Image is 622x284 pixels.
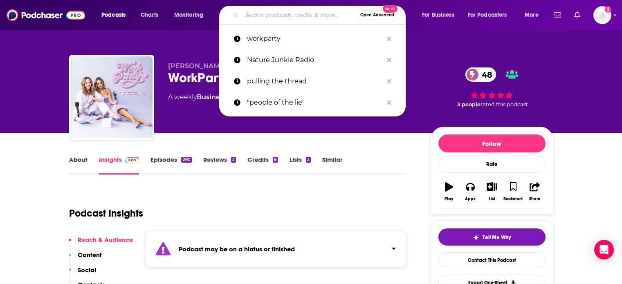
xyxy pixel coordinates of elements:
[247,71,383,92] p: pulling the thread
[306,157,311,163] div: 2
[69,207,143,219] h1: Podcast Insights
[174,9,203,21] span: Monitoring
[135,9,163,22] a: Charts
[7,7,85,23] img: Podchaser - Follow, Share and Rate Podcasts
[438,177,460,206] button: Play
[231,157,236,163] div: 2
[460,177,481,206] button: Apps
[489,197,495,201] div: List
[571,8,584,22] a: Show notifications dropdown
[524,177,545,206] button: Share
[78,266,96,274] p: Social
[529,197,540,201] div: Share
[503,197,523,201] div: Bookmark
[197,93,227,101] a: Business
[438,156,546,172] div: Rate
[69,266,96,281] button: Social
[383,5,397,13] span: New
[242,9,357,22] input: Search podcasts, credits, & more...
[219,71,406,92] a: pulling the thread
[247,28,383,49] p: workparty
[357,10,398,20] button: Open AdvancedNew
[593,6,611,24] span: Logged in as SimonElement
[247,49,383,71] p: Nature Junkie Radio
[247,92,383,113] p: "people of the lie"
[99,156,139,174] a: InsightsPodchaser Pro
[465,197,476,201] div: Apps
[168,62,289,70] span: [PERSON_NAME], [PERSON_NAME]
[438,252,546,268] a: Contact This Podcast
[481,177,502,206] button: List
[69,236,133,251] button: Reach & Audience
[463,9,519,22] button: open menu
[219,28,406,49] a: workparty
[273,157,278,163] div: 6
[605,6,611,13] svg: Add a profile image
[219,92,406,113] a: "people of the lie"
[181,157,191,163] div: 290
[141,9,158,21] span: Charts
[503,177,524,206] button: Bookmark
[168,9,214,22] button: open menu
[468,9,507,21] span: For Podcasters
[179,245,295,253] strong: Podcast may be on a hiatus or finished
[483,234,511,241] span: Tell Me Why
[227,6,413,25] div: Search podcasts, credits, & more...
[290,156,311,174] a: Lists2
[416,9,465,22] button: open menu
[69,156,88,174] a: About
[481,101,528,107] span: rated this podcast
[438,134,546,152] button: Follow
[593,6,611,24] img: User Profile
[150,156,191,174] a: Episodes290
[168,92,253,102] div: A weekly podcast
[360,13,394,17] span: Open Advanced
[438,228,546,246] button: tell me why sparkleTell Me Why
[247,156,278,174] a: Credits6
[69,251,102,266] button: Content
[474,67,496,82] span: 48
[71,56,153,138] img: WorkParty
[219,49,406,71] a: Nature Junkie Radio
[519,9,549,22] button: open menu
[146,231,406,267] section: Click to expand status details
[78,236,133,244] p: Reach & Audience
[203,156,236,174] a: Reviews2
[431,62,553,113] div: 48 3 peoplerated this podcast
[125,157,139,163] img: Podchaser Pro
[593,6,611,24] button: Show profile menu
[445,197,453,201] div: Play
[422,9,454,21] span: For Business
[78,251,102,259] p: Content
[473,234,479,241] img: tell me why sparkle
[465,67,496,82] a: 48
[457,101,481,107] span: 3 people
[101,9,126,21] span: Podcasts
[550,8,564,22] a: Show notifications dropdown
[322,156,342,174] a: Similar
[525,9,539,21] span: More
[594,240,614,259] div: Open Intercom Messenger
[96,9,136,22] button: open menu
